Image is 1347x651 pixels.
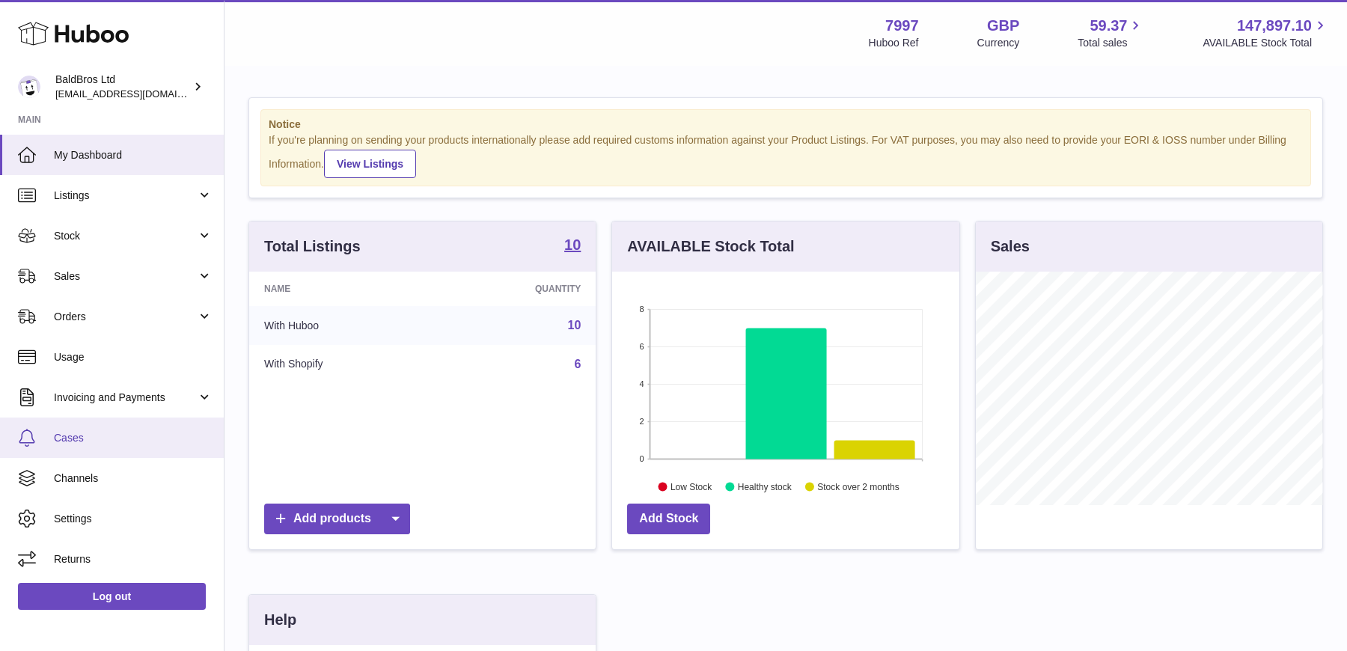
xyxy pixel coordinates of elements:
[640,417,644,426] text: 2
[249,272,436,306] th: Name
[264,504,410,534] a: Add products
[1078,16,1144,50] a: 59.37 Total sales
[671,481,712,492] text: Low Stock
[568,319,581,331] a: 10
[627,504,710,534] a: Add Stock
[977,36,1020,50] div: Currency
[1203,16,1329,50] a: 147,897.10 AVAILABLE Stock Total
[54,189,197,203] span: Listings
[738,481,792,492] text: Healthy stock
[54,148,213,162] span: My Dashboard
[269,117,1303,132] strong: Notice
[324,150,416,178] a: View Listings
[818,481,899,492] text: Stock over 2 months
[436,272,596,306] th: Quantity
[264,610,296,630] h3: Help
[55,88,220,100] span: [EMAIL_ADDRESS][DOMAIN_NAME]
[54,350,213,364] span: Usage
[1203,36,1329,50] span: AVAILABLE Stock Total
[55,73,190,101] div: BaldBros Ltd
[249,345,436,384] td: With Shopify
[987,16,1019,36] strong: GBP
[54,512,213,526] span: Settings
[54,269,197,284] span: Sales
[249,306,436,345] td: With Huboo
[640,379,644,388] text: 4
[54,471,213,486] span: Channels
[54,431,213,445] span: Cases
[18,76,40,98] img: baldbrothersblog@gmail.com
[1237,16,1312,36] span: 147,897.10
[564,237,581,255] a: 10
[264,236,361,257] h3: Total Listings
[18,583,206,610] a: Log out
[640,454,644,463] text: 0
[564,237,581,252] strong: 10
[869,36,919,50] div: Huboo Ref
[269,133,1303,178] div: If you're planning on sending your products internationally please add required customs informati...
[991,236,1030,257] h3: Sales
[54,229,197,243] span: Stock
[54,391,197,405] span: Invoicing and Payments
[885,16,919,36] strong: 7997
[54,310,197,324] span: Orders
[54,552,213,566] span: Returns
[640,342,644,351] text: 6
[640,305,644,314] text: 8
[1078,36,1144,50] span: Total sales
[574,358,581,370] a: 6
[627,236,794,257] h3: AVAILABLE Stock Total
[1090,16,1127,36] span: 59.37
